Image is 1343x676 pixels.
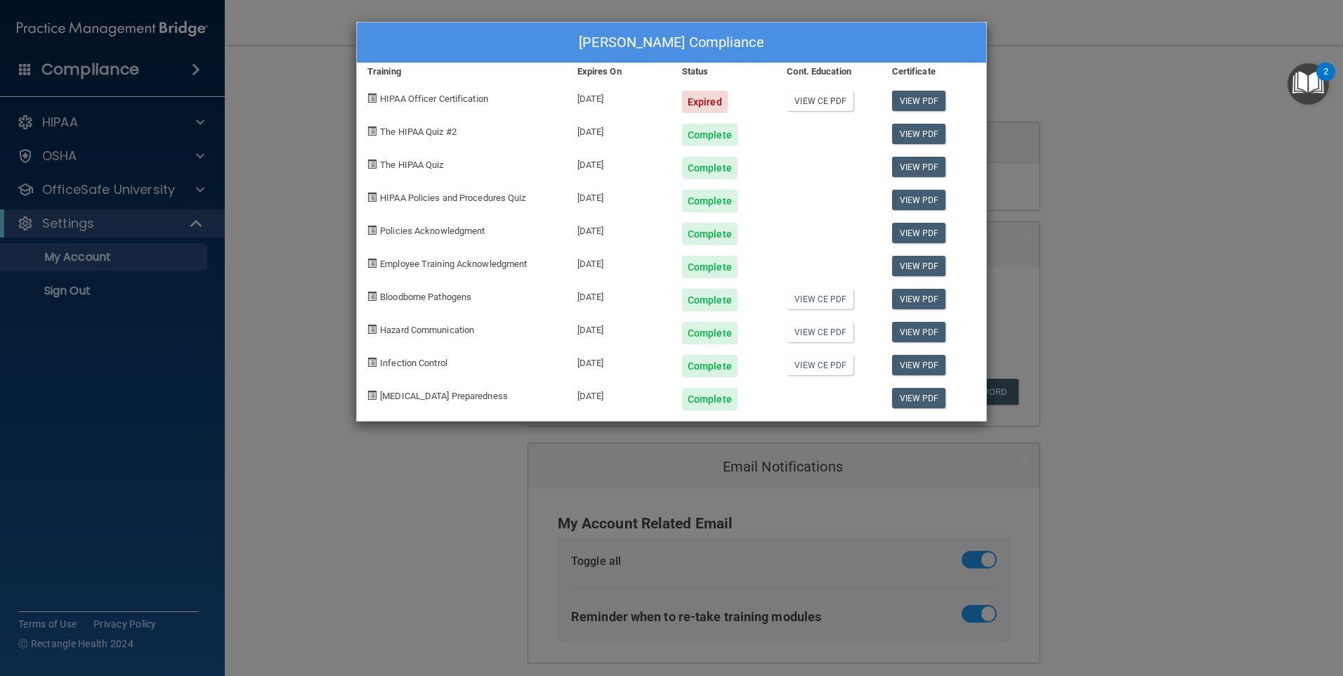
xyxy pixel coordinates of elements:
[1323,72,1328,90] div: 2
[380,160,443,170] span: The HIPAA Quiz
[567,212,671,245] div: [DATE]
[357,63,567,80] div: Training
[380,325,474,335] span: Hazard Communication
[380,226,485,236] span: Policies Acknowledgment
[357,22,986,63] div: [PERSON_NAME] Compliance
[682,91,728,113] div: Expired
[682,355,738,377] div: Complete
[892,388,946,408] a: View PDF
[567,63,671,80] div: Expires On
[682,388,738,410] div: Complete
[567,377,671,410] div: [DATE]
[567,278,671,311] div: [DATE]
[892,322,946,342] a: View PDF
[892,157,946,177] a: View PDF
[380,93,488,104] span: HIPAA Officer Certification
[567,311,671,344] div: [DATE]
[567,179,671,212] div: [DATE]
[671,63,776,80] div: Status
[892,124,946,144] a: View PDF
[682,223,738,245] div: Complete
[892,190,946,210] a: View PDF
[567,113,671,146] div: [DATE]
[380,358,447,368] span: Infection Control
[892,256,946,276] a: View PDF
[380,126,457,137] span: The HIPAA Quiz #2
[567,146,671,179] div: [DATE]
[1288,63,1329,105] button: Open Resource Center, 2 new notifications
[682,322,738,344] div: Complete
[892,223,946,243] a: View PDF
[787,289,853,309] a: View CE PDF
[787,91,853,111] a: View CE PDF
[682,256,738,278] div: Complete
[776,63,881,80] div: Cont. Education
[380,193,525,203] span: HIPAA Policies and Procedures Quiz
[567,80,671,113] div: [DATE]
[682,157,738,179] div: Complete
[682,190,738,212] div: Complete
[380,259,527,269] span: Employee Training Acknowledgment
[892,289,946,309] a: View PDF
[380,391,508,401] span: [MEDICAL_DATA] Preparedness
[892,91,946,111] a: View PDF
[567,245,671,278] div: [DATE]
[682,124,738,146] div: Complete
[892,355,946,375] a: View PDF
[882,63,986,80] div: Certificate
[380,292,471,302] span: Bloodborne Pathogens
[682,289,738,311] div: Complete
[787,355,853,375] a: View CE PDF
[567,344,671,377] div: [DATE]
[787,322,853,342] a: View CE PDF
